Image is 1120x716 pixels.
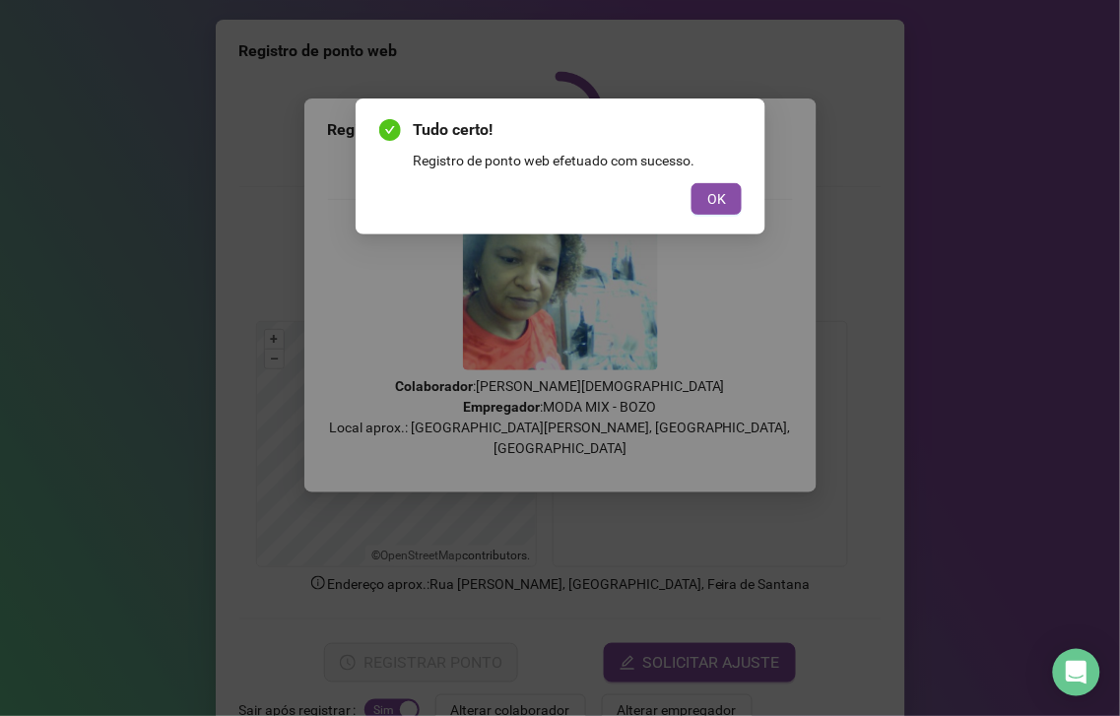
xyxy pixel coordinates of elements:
button: OK [692,183,742,215]
span: check-circle [379,119,401,141]
div: Open Intercom Messenger [1053,649,1100,696]
div: Registro de ponto web efetuado com sucesso. [413,150,742,171]
span: OK [707,188,726,210]
span: Tudo certo! [413,118,742,142]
